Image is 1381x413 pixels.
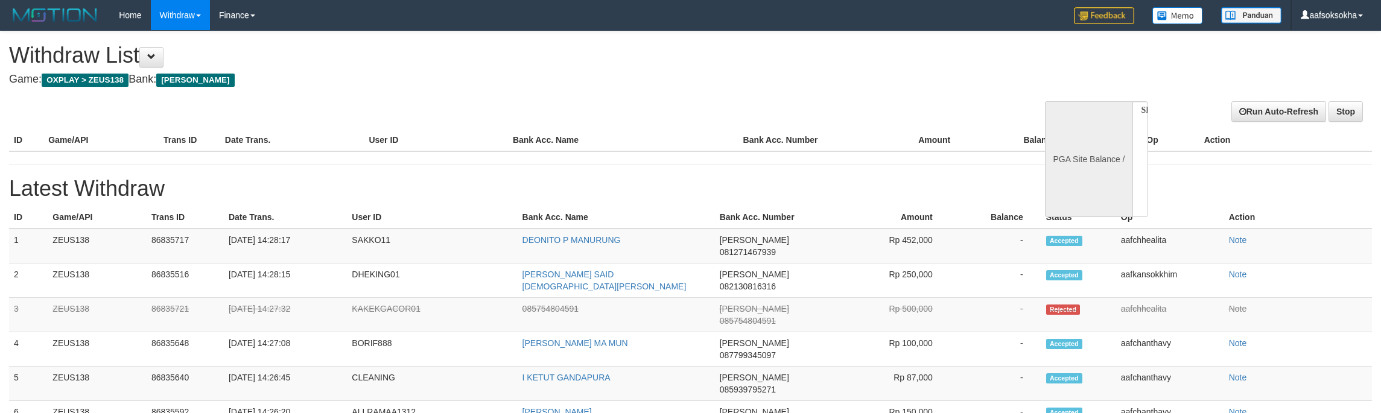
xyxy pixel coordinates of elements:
th: Balance [968,129,1074,151]
div: PGA Site Balance / [1045,101,1132,217]
td: ZEUS138 [48,298,147,332]
th: Status [1041,206,1116,229]
td: 1 [9,229,48,263]
td: aafchanthavy [1116,332,1224,367]
th: Trans ID [147,206,224,229]
a: Run Auto-Refresh [1231,101,1326,122]
th: Op [1141,129,1199,151]
span: 081271467939 [720,247,776,257]
span: [PERSON_NAME] [720,270,789,279]
td: 86835516 [147,263,224,298]
td: - [951,229,1041,263]
th: Bank Acc. Number [738,129,854,151]
th: ID [9,129,43,151]
td: 3 [9,298,48,332]
span: Accepted [1046,236,1082,246]
a: [PERSON_NAME] MA MUN [522,338,628,348]
span: 082130816316 [720,282,776,291]
td: [DATE] 14:27:32 [224,298,347,332]
td: [DATE] 14:28:15 [224,263,347,298]
a: I KETUT GANDAPURA [522,373,611,382]
th: Amount [853,129,968,151]
td: Rp 87,000 [844,367,951,401]
th: Game/API [43,129,159,151]
span: Accepted [1046,270,1082,280]
th: Action [1224,206,1372,229]
td: - [951,263,1041,298]
td: 86835721 [147,298,224,332]
td: aafchhealita [1116,298,1224,332]
span: 087799345097 [720,350,776,360]
th: Date Trans. [224,206,347,229]
span: [PERSON_NAME] [156,74,234,87]
td: 86835640 [147,367,224,401]
span: [PERSON_NAME] [720,235,789,245]
a: Note [1229,235,1247,245]
h1: Withdraw List [9,43,909,68]
span: 085939795271 [720,385,776,394]
th: Bank Acc. Number [715,206,844,229]
td: aafchanthavy [1116,367,1224,401]
td: 2 [9,263,48,298]
img: MOTION_logo.png [9,6,101,24]
a: 085754804591 [522,304,579,314]
th: Game/API [48,206,147,229]
a: Note [1229,304,1247,314]
h1: Latest Withdraw [9,177,1372,201]
th: ID [9,206,48,229]
td: CLEANING [347,367,517,401]
td: - [951,367,1041,401]
a: [PERSON_NAME] SAID [DEMOGRAPHIC_DATA][PERSON_NAME] [522,270,687,291]
a: Stop [1329,101,1363,122]
a: DEONITO P MANURUNG [522,235,621,245]
td: ZEUS138 [48,229,147,263]
span: OXPLAY > ZEUS138 [42,74,129,87]
td: SAKKO11 [347,229,517,263]
td: aafkansokkhim [1116,263,1224,298]
img: panduan.png [1221,7,1281,24]
td: [DATE] 14:28:17 [224,229,347,263]
td: ZEUS138 [48,263,147,298]
th: Amount [844,206,951,229]
td: ZEUS138 [48,367,147,401]
td: 5 [9,367,48,401]
td: 86835648 [147,332,224,367]
td: KAKEKGACOR01 [347,298,517,332]
th: Action [1199,129,1372,151]
span: [PERSON_NAME] [720,304,789,314]
th: Op [1116,206,1224,229]
th: Balance [951,206,1041,229]
td: aafchhealita [1116,229,1224,263]
td: Rp 250,000 [844,263,951,298]
a: Note [1229,338,1247,348]
th: User ID [364,129,508,151]
span: Rejected [1046,304,1080,315]
span: Accepted [1046,373,1082,383]
td: Rp 100,000 [844,332,951,367]
td: Rp 452,000 [844,229,951,263]
td: - [951,298,1041,332]
th: Bank Acc. Name [518,206,715,229]
span: [PERSON_NAME] [720,338,789,348]
a: Note [1229,373,1247,382]
a: Note [1229,270,1247,279]
th: Trans ID [159,129,220,151]
td: 4 [9,332,48,367]
th: User ID [347,206,517,229]
th: Bank Acc. Name [508,129,738,151]
th: Date Trans. [220,129,364,151]
span: [PERSON_NAME] [720,373,789,382]
td: - [951,332,1041,367]
td: DHEKING01 [347,263,517,298]
td: ZEUS138 [48,332,147,367]
td: [DATE] 14:26:45 [224,367,347,401]
img: Button%20Memo.svg [1152,7,1203,24]
span: 085754804591 [720,316,776,326]
td: [DATE] 14:27:08 [224,332,347,367]
span: Accepted [1046,339,1082,349]
h4: Game: Bank: [9,74,909,86]
td: BORIF888 [347,332,517,367]
td: 86835717 [147,229,224,263]
img: Feedback.jpg [1074,7,1134,24]
td: Rp 500,000 [844,298,951,332]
